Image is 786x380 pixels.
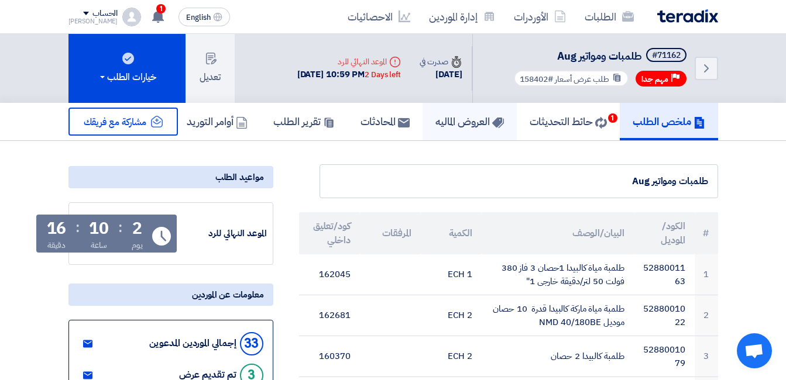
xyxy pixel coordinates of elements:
span: مهم جدا [641,74,668,85]
h5: حائط التحديثات [530,115,607,128]
div: 33 [240,332,263,355]
h5: المحادثات [361,115,410,128]
th: الكمية [421,212,482,254]
div: مواعيد الطلب [68,166,273,188]
div: 10 [89,220,109,237]
h5: تقرير الطلب [273,115,335,128]
td: 1 ECH [421,254,482,295]
th: الكود/الموديل [634,212,695,254]
a: المحادثات [348,103,423,140]
div: 2 [132,220,142,237]
td: 5288001163 [634,254,695,295]
div: [DATE] 10:59 PM [297,68,401,81]
div: 2 Days left [365,69,401,81]
a: الأوردرات [504,3,575,30]
div: خيارات الطلب [98,70,156,84]
h5: ملخص الطلب [633,115,705,128]
div: : [118,217,122,238]
div: طلمبات ومواتير Aug [329,174,708,188]
td: 1 [695,254,718,295]
td: 3 [695,336,718,377]
div: [PERSON_NAME] [68,18,118,25]
td: 162681 [299,295,360,336]
h5: طلمبات ومواتير Aug [512,48,689,64]
button: خيارات الطلب [68,34,186,103]
a: أوامر التوريد [174,103,260,140]
span: #158402 [520,73,553,85]
span: 1 [156,4,166,13]
td: 162045 [299,254,360,295]
td: طلمبة مياة كالبيدا 1حصان 3 فاز 380 فولت 50 لتر/دقيقة خارجى 1" [482,254,634,295]
a: Open chat [737,333,772,368]
td: 5288001022 [634,295,695,336]
a: حائط التحديثات1 [517,103,620,140]
span: English [186,13,211,22]
td: 2 ECH [421,336,482,377]
div: الموعد النهائي للرد [179,227,267,240]
td: 5288001079 [634,336,695,377]
td: 2 ECH [421,295,482,336]
span: 1 [608,113,617,123]
a: إدارة الموردين [420,3,504,30]
a: ملخص الطلب [620,103,718,140]
th: البيان/الوصف [482,212,634,254]
div: : [75,217,80,238]
td: 160370 [299,336,360,377]
th: المرفقات [360,212,421,254]
div: ساعة [91,239,108,251]
th: # [695,212,718,254]
div: [DATE] [420,68,462,81]
a: العروض الماليه [423,103,517,140]
a: الطلبات [575,3,643,30]
span: مشاركة مع فريقك [84,115,147,129]
div: يوم [132,239,143,251]
div: دقيقة [47,239,66,251]
span: طلمبات ومواتير Aug [557,48,641,64]
h5: العروض الماليه [435,115,504,128]
div: الحساب [92,9,118,19]
td: طلمبة كالبيدا 2 حصان [482,336,634,377]
th: كود/تعليق داخلي [299,212,360,254]
a: الاحصائيات [338,3,420,30]
div: 16 [47,220,67,237]
img: profile_test.png [122,8,141,26]
button: English [179,8,230,26]
a: تقرير الطلب [260,103,348,140]
div: #71162 [652,51,681,60]
td: طلمبة مياة ماركة كالبيدا قدرة 10 حصان موديل NMD 40/180BE [482,295,634,336]
button: تعديل [186,34,235,103]
div: معلومات عن الموردين [68,284,273,306]
img: Teradix logo [657,9,718,23]
td: 2 [695,295,718,336]
div: الموعد النهائي للرد [297,56,401,68]
div: صدرت في [420,56,462,68]
div: إجمالي الموردين المدعوين [149,338,236,349]
span: طلب عرض أسعار [555,73,609,85]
